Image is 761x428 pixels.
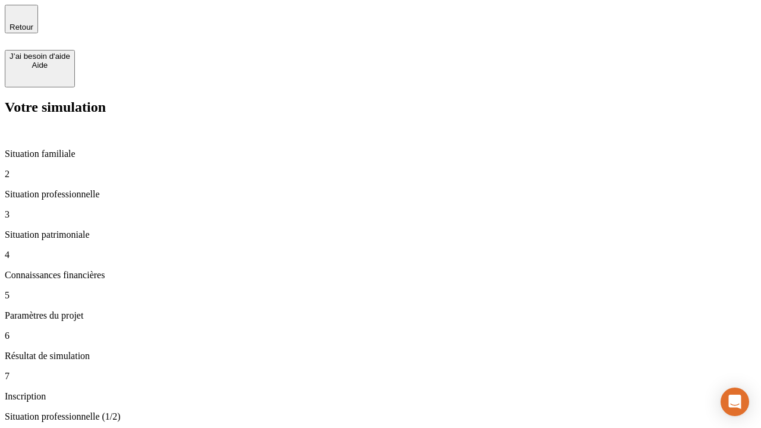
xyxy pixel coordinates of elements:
button: J’ai besoin d'aideAide [5,50,75,87]
div: Open Intercom Messenger [721,388,749,416]
p: 2 [5,169,756,180]
p: 5 [5,290,756,301]
p: Connaissances financières [5,270,756,281]
p: Situation professionnelle (1/2) [5,411,756,422]
span: Retour [10,23,33,32]
p: Inscription [5,391,756,402]
p: Paramètres du projet [5,310,756,321]
p: 4 [5,250,756,260]
p: Résultat de simulation [5,351,756,361]
div: J’ai besoin d'aide [10,52,70,61]
p: 6 [5,331,756,341]
button: Retour [5,5,38,33]
h2: Votre simulation [5,99,756,115]
div: Aide [10,61,70,70]
p: 7 [5,371,756,382]
p: Situation professionnelle [5,189,756,200]
p: Situation familiale [5,149,756,159]
p: Situation patrimoniale [5,229,756,240]
p: 3 [5,209,756,220]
